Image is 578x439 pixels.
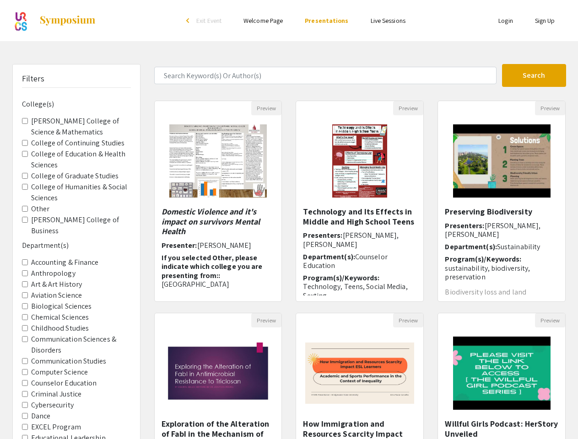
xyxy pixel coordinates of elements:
[162,295,213,305] span: Department(s):
[31,422,81,433] label: EXCEL Program
[162,253,263,280] span: If you selected Other, please indicate which college you are presenting from::
[22,74,45,84] h5: Filters
[22,241,131,250] h6: Department(s)
[31,389,82,400] label: Criminal Justice
[162,241,275,250] h6: Presenter:
[444,115,560,207] img: <p>Preserving Biodiversity </p>
[31,171,119,182] label: College of Graduate Studies
[31,138,125,149] label: College of Continuing Studies
[39,15,96,26] img: Symposium by ForagerOne
[323,115,396,207] img: <p>Technology and Its Effects in Middle and High School Teens</p>
[31,182,131,203] label: College of Humanities & Social Sciences
[7,398,39,432] iframe: Chat
[243,16,283,25] a: Welcome Page
[160,115,276,207] img: <p><em>Domestic Violence and it's impact on survivors Mental Health</em></p><p><br></p><p><br></p>
[213,295,250,305] span: Social Work
[31,149,131,171] label: College of Education & Health Sciences
[445,264,558,281] p: sustainability, biodiversity, preservation
[502,64,566,87] button: Search
[31,214,131,236] label: [PERSON_NAME] College of Business
[31,411,51,422] label: Dance
[445,419,558,439] h5: Willful Girls Podcast: HerStory Unveiled
[12,9,30,32] img: 2025 Student Arts & Research Symposium (StARS)
[31,323,89,334] label: Childhood Studies
[393,313,423,327] button: Preview
[162,280,275,289] p: [GEOGRAPHIC_DATA]
[12,9,96,32] a: 2025 Student Arts & Research Symposium (StARS)
[154,101,282,302] div: Open Presentation <p><em>Domestic Violence and it's impact on survivors Mental Health</em></p><p>...
[438,101,566,302] div: Open Presentation <p>Preserving Biodiversity </p>
[31,257,99,268] label: Accounting & Finance
[445,242,497,252] span: Department(s):
[445,289,558,325] p: Biodiversity loss and land degradation have many negative impacts on the environment, as well as ...
[155,333,282,413] img: <p><span style="color: black;">Exploration of the Alteration of FabI in the Mechanism of Action i...
[371,16,405,25] a: Live Sessions
[31,378,97,389] label: Counselor Education
[31,279,82,290] label: Art & Art History
[31,312,89,323] label: Chemical Sciences
[296,333,423,413] img: <p class="ql-align-center"><strong style="color: rgb(32, 33, 36);">How Immigration and Resources ...
[296,101,424,302] div: Open Presentation <p>Technology and Its Effects in Middle and High School Teens</p>
[31,367,88,378] label: Computer Science
[445,221,558,239] h6: Presenters:
[31,356,107,367] label: Communication Studies
[445,207,558,217] h5: Preserving Biodiversity
[303,252,387,270] span: Counselor Education
[31,400,74,411] label: Cybersecurity
[535,101,565,115] button: Preview
[303,230,399,249] span: [PERSON_NAME], [PERSON_NAME]
[305,16,348,25] a: Presentations
[303,273,379,283] span: Program(s)/Keywords:
[535,16,555,25] a: Sign Up
[162,206,260,236] em: Domestic Violence and it's impact on survivors Mental Health
[303,282,416,300] p: Technology, Teens, Social Media, Sexting
[31,290,82,301] label: Aviation Science
[154,67,497,84] input: Search Keyword(s) Or Author(s)
[303,231,416,248] h6: Presenters:
[444,327,560,419] img: <p>Willful Girls Podcast: HerStory Unveiled</p>
[31,334,131,356] label: Communication Sciences & Disorders
[186,18,192,23] div: arrow_back_ios
[31,203,50,214] label: Other
[303,207,416,226] h5: Technology and Its Effects in Middle and High School Teens
[22,100,131,108] h6: College(s)
[445,221,540,239] span: [PERSON_NAME], [PERSON_NAME]
[445,254,521,264] span: Program(s)/Keywords:
[303,252,355,262] span: Department(s):
[497,242,540,252] span: Sustainability
[251,313,281,327] button: Preview
[393,101,423,115] button: Preview
[251,101,281,115] button: Preview
[196,16,221,25] span: Exit Event
[31,301,92,312] label: Biological Sciences
[535,313,565,327] button: Preview
[31,268,76,279] label: Anthropology
[31,116,131,138] label: [PERSON_NAME] College of Science & Mathematics
[498,16,513,25] a: Login
[197,241,251,250] span: [PERSON_NAME]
